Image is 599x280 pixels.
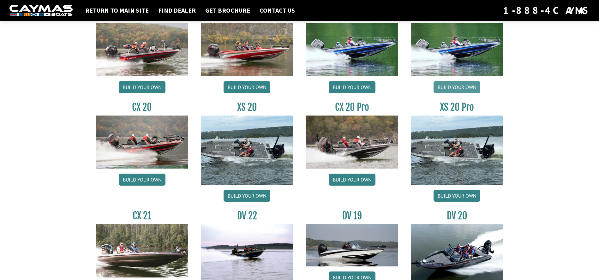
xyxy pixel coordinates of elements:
a: Build your own [224,81,270,93]
a: Build your own [119,174,165,186]
a: Return to main site [82,6,152,15]
h3: XS 20 [201,101,293,113]
a: Find Dealer [155,6,199,15]
a: Get Brochure [202,6,253,15]
div: 1-888-4CAYMAS [503,3,590,17]
img: CX19_thumbnail.jpg [306,23,398,76]
a: Build your own [224,190,270,202]
h3: DV 19 [306,210,398,222]
h3: CX 20 Pro [306,101,398,113]
img: CX19_thumbnail.jpg [411,23,503,76]
img: XS_20_resized.jpg [411,116,503,185]
a: Build your own [329,81,375,93]
img: CX-18SS_thumbnail.jpg [201,23,293,76]
a: Contact Us [256,6,298,15]
img: white-logo-c9c8dbefe5ff5ceceb0f0178aa75bf4bb51f6bca0971e226c86eb53dfe498488.png [9,5,73,16]
h3: CX 20 [96,101,189,113]
h3: DV 22 [201,210,293,222]
img: CX21_thumb.jpg [96,224,189,277]
img: CX-20_thumbnail.jpg [96,116,189,169]
img: CX-20Pro_thumbnail.jpg [306,116,398,169]
img: XS_20_resized.jpg [201,116,293,185]
h3: DV 20 [411,210,503,222]
img: CX-18S_thumbnail.jpg [96,23,189,76]
h3: CX 21 [96,210,189,222]
a: Build your own [119,81,165,93]
a: Build your own [434,190,480,202]
h3: XS 20 Pro [411,101,503,113]
a: Build your own [329,174,375,186]
img: dv-19-ban_from_website_for_caymas_connect.png [306,224,398,266]
a: Build your own [434,81,480,93]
